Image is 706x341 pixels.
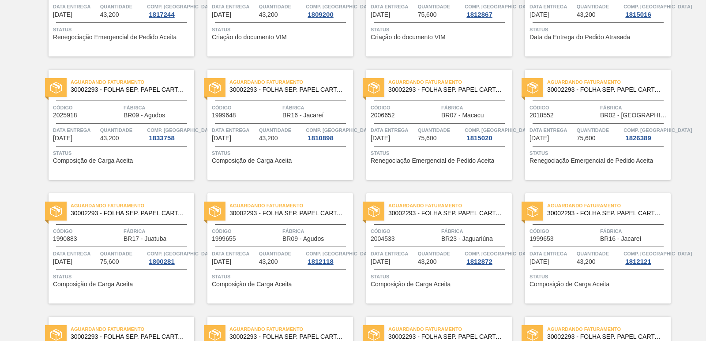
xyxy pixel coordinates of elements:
[353,193,512,304] a: statusAguardando Faturamento30002293 - FOLHA SEP. PAPEL CARTAO 1200x1000M 350gCódigo2004533Fábric...
[441,103,510,112] span: Fábrica
[388,334,505,340] span: 30002293 - FOLHA SEP. PAPEL CARTAO 1200x1000M 350g
[371,149,510,157] span: Status
[577,135,596,142] span: 75,600
[418,11,437,18] span: 75,600
[147,2,192,18] a: Comp. [GEOGRAPHIC_DATA]1817244
[371,112,395,119] span: 2006652
[50,82,62,94] img: status
[212,126,257,135] span: Data entrega
[371,25,510,34] span: Status
[147,249,215,258] span: Comp. Carga
[529,236,554,242] span: 1999653
[527,82,538,94] img: status
[529,34,630,41] span: Data da Entrega do Pedido Atrasada
[371,11,390,18] span: 15/09/2025
[577,249,622,258] span: Quantidade
[35,193,194,304] a: statusAguardando Faturamento30002293 - FOLHA SEP. PAPEL CARTAO 1200x1000M 350gCódigo1990883Fábric...
[229,210,346,217] span: 30002293 - FOLHA SEP. PAPEL CARTAO 1200x1000M 350g
[600,236,641,242] span: BR16 - Jacareí
[371,272,510,281] span: Status
[147,126,192,142] a: Comp. [GEOGRAPHIC_DATA]1833758
[306,249,374,258] span: Comp. Carga
[465,2,533,11] span: Comp. Carga
[527,329,538,341] img: status
[529,135,549,142] span: 19/09/2025
[529,149,668,157] span: Status
[229,78,353,86] span: Aguardando Faturamento
[212,249,257,258] span: Data entrega
[465,126,533,135] span: Comp. Carga
[71,201,194,210] span: Aguardando Faturamento
[147,11,176,18] div: 1817244
[418,259,437,265] span: 43,200
[388,201,512,210] span: Aguardando Faturamento
[212,149,351,157] span: Status
[212,281,292,288] span: Composição de Carga Aceita
[547,78,671,86] span: Aguardando Faturamento
[53,227,121,236] span: Código
[529,126,575,135] span: Data entrega
[212,135,231,142] span: 15/09/2025
[212,11,231,18] span: 12/09/2025
[371,281,451,288] span: Composição de Carga Aceita
[371,249,416,258] span: Data entrega
[282,227,351,236] span: Fábrica
[441,236,493,242] span: BR23 - Jaguariúna
[229,201,353,210] span: Aguardando Faturamento
[100,11,119,18] span: 43,200
[529,25,668,34] span: Status
[623,135,653,142] div: 1826389
[71,78,194,86] span: Aguardando Faturamento
[577,2,622,11] span: Quantidade
[71,325,194,334] span: Aguardando Faturamento
[529,112,554,119] span: 2018552
[306,11,335,18] div: 1809200
[212,272,351,281] span: Status
[306,2,374,11] span: Comp. Carga
[465,11,494,18] div: 1812867
[212,34,287,41] span: Criação do documento VIM
[147,2,215,11] span: Comp. Carga
[282,236,324,242] span: BR09 - Agudos
[441,227,510,236] span: Fábrica
[147,135,176,142] div: 1833758
[53,272,192,281] span: Status
[418,2,463,11] span: Quantidade
[71,334,187,340] span: 30002293 - FOLHA SEP. PAPEL CARTAO 1200x1000M 350g
[529,2,575,11] span: Data entrega
[147,126,215,135] span: Comp. Carga
[53,126,98,135] span: Data entrega
[53,281,133,288] span: Composição de Carga Aceita
[465,249,533,258] span: Comp. Carga
[623,126,692,135] span: Comp. Carga
[209,82,221,94] img: status
[529,259,549,265] span: 22/09/2025
[259,126,304,135] span: Quantidade
[212,157,292,164] span: Composição de Carga Aceita
[100,249,145,258] span: Quantidade
[259,2,304,11] span: Quantidade
[212,236,236,242] span: 1999655
[527,206,538,217] img: status
[259,135,278,142] span: 43,200
[368,82,379,94] img: status
[306,126,351,142] a: Comp. [GEOGRAPHIC_DATA]1810898
[53,34,176,41] span: Renegociação Emergencial de Pedido Aceita
[100,135,119,142] span: 43,200
[512,70,671,180] a: statusAguardando Faturamento30002293 - FOLHA SEP. PAPEL CARTAO 1200x1000M 350gCódigo2018552Fábric...
[53,149,192,157] span: Status
[53,25,192,34] span: Status
[212,2,257,11] span: Data entrega
[371,103,439,112] span: Código
[529,157,653,164] span: Renegociação Emergencial de Pedido Aceita
[465,258,494,265] div: 1812872
[388,78,512,86] span: Aguardando Faturamento
[124,103,192,112] span: Fábrica
[282,112,323,119] span: BR16 - Jacareí
[465,2,510,18] a: Comp. [GEOGRAPHIC_DATA]1812867
[53,2,98,11] span: Data entrega
[100,259,119,265] span: 75,600
[623,249,668,265] a: Comp. [GEOGRAPHIC_DATA]1812121
[529,272,668,281] span: Status
[306,135,335,142] div: 1810898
